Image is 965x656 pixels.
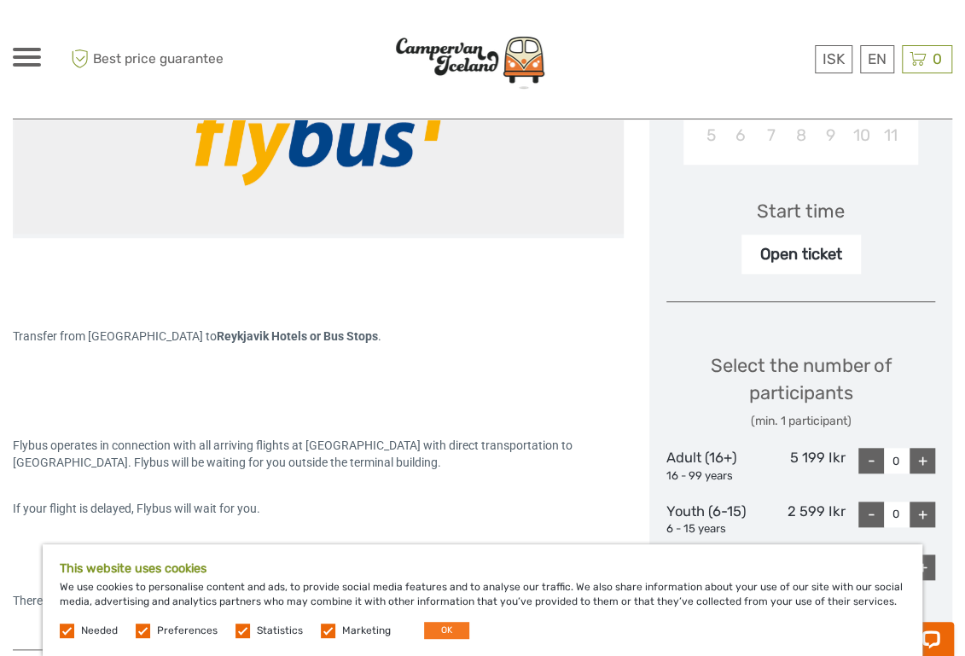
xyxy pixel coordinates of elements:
[756,502,846,537] div: 2 599 Ikr
[823,50,845,67] span: ISK
[756,448,846,484] div: 5 199 Ikr
[342,624,391,638] label: Marketing
[786,121,816,149] div: Choose Wednesday, October 8th, 2025
[858,502,884,527] div: -
[13,594,484,607] span: There is no fixed schedule for Flybus from [GEOGRAPHIC_DATA] to [GEOGRAPHIC_DATA].
[726,121,756,149] div: Choose Monday, October 6th, 2025
[666,468,756,485] div: 16 - 99 years
[157,624,218,638] label: Preferences
[816,121,846,149] div: Choose Thursday, October 9th, 2025
[13,438,575,469] span: Flybus operates in connection with all arriving flights at [GEOGRAPHIC_DATA] with direct transpor...
[910,448,935,473] div: +
[81,624,118,638] label: Needed
[666,352,935,430] div: Select the number of participants
[196,26,217,47] button: Open LiveChat chat widget
[217,329,378,343] strong: Reykjavik Hotels or Bus Stops
[757,198,845,224] div: Start time
[13,329,378,343] span: Transfer from [GEOGRAPHIC_DATA] to
[910,502,935,527] div: +
[666,413,935,430] div: (min. 1 participant)
[60,561,905,576] h5: This website uses cookies
[695,121,725,149] div: Choose Sunday, October 5th, 2025
[860,45,894,73] div: EN
[24,30,193,44] p: Chat now
[875,121,905,149] div: Choose Saturday, October 11th, 2025
[378,329,381,343] span: .
[257,624,303,638] label: Statistics
[666,448,756,484] div: Adult (16+)
[424,622,469,639] button: OK
[846,121,875,149] div: Choose Friday, October 10th, 2025
[666,502,756,537] div: Youth (6-15)
[756,121,786,149] div: Choose Tuesday, October 7th, 2025
[43,544,922,656] div: We use cookies to personalise content and ads, to provide social media features and to analyse ou...
[910,554,935,580] div: +
[13,502,260,515] span: If your flight is delayed, Flybus will wait for you.
[666,521,756,537] div: 6 - 15 years
[858,448,884,473] div: -
[930,50,945,67] span: 0
[376,24,564,96] img: Scandinavian Travel
[67,45,247,73] span: Best price guarantee
[741,235,861,274] div: Open ticket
